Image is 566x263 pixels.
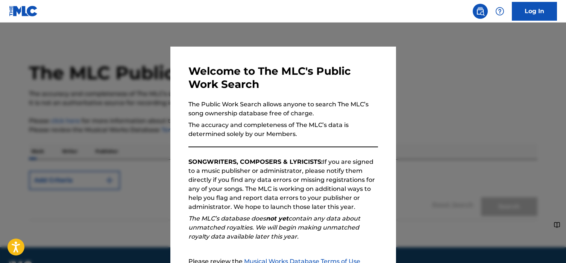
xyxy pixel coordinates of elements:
[188,157,378,212] p: If you are signed to a music publisher or administrator, please notify them directly if you find ...
[9,6,38,17] img: MLC Logo
[495,7,504,16] img: help
[476,7,485,16] img: search
[188,100,378,118] p: The Public Work Search allows anyone to search The MLC’s song ownership database free of charge.
[188,158,323,165] strong: SONGWRITERS, COMPOSERS & LYRICISTS:
[512,2,557,21] a: Log In
[188,65,378,91] h3: Welcome to The MLC's Public Work Search
[492,4,507,19] div: Help
[188,215,360,240] em: The MLC’s database does contain any data about unmatched royalties. We will begin making unmatche...
[266,215,288,222] strong: not yet
[473,4,488,19] a: Public Search
[188,121,378,139] p: The accuracy and completeness of The MLC’s data is determined solely by our Members.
